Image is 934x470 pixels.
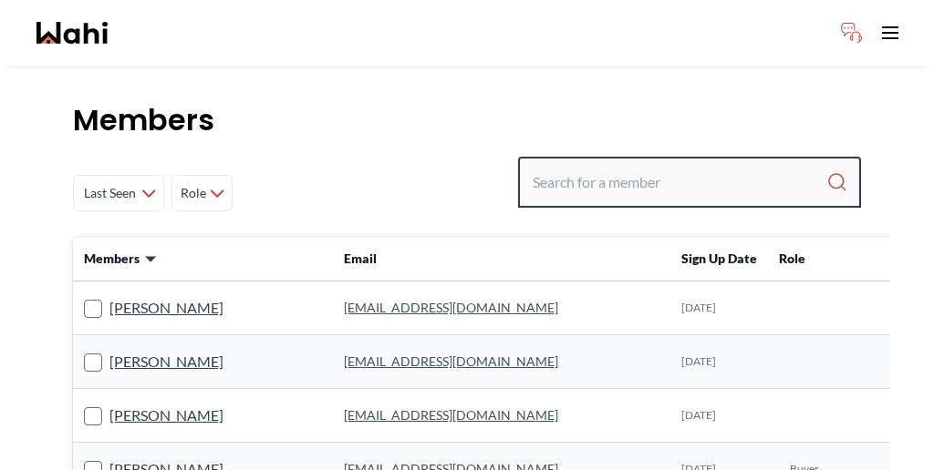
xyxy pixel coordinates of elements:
[344,250,377,266] span: Email
[533,166,826,199] input: Search input
[872,15,908,51] button: Toggle open navigation menu
[344,353,558,369] a: [EMAIL_ADDRESS][DOMAIN_NAME]
[73,102,861,138] h1: Members
[84,250,158,268] button: Members
[344,407,558,423] a: [EMAIL_ADDRESS][DOMAIN_NAME]
[344,300,558,315] a: [EMAIL_ADDRESS][DOMAIN_NAME]
[670,389,768,443] td: [DATE]
[180,177,206,209] span: Role
[779,250,805,266] span: Role
[109,404,223,427] a: [PERSON_NAME]
[681,250,757,266] span: Sign Up Date
[109,296,223,320] a: [PERSON_NAME]
[109,350,223,373] a: [PERSON_NAME]
[81,177,138,209] span: Last Seen
[84,250,140,268] span: Members
[670,335,768,389] td: [DATE]
[36,22,108,44] a: Wahi homepage
[670,281,768,335] td: [DATE]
